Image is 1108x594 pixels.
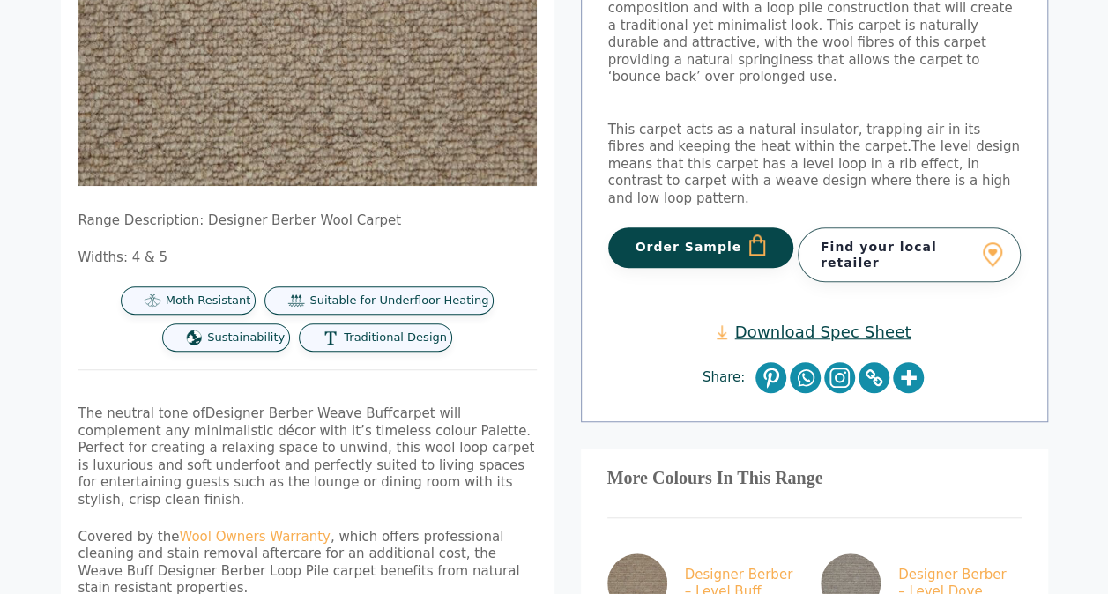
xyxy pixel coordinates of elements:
[893,362,924,393] a: More
[703,369,754,387] span: Share:
[78,249,537,267] p: Widths: 4 & 5
[607,475,1022,482] h3: More Colours In This Range
[798,227,1021,282] a: Find your local retailer
[179,529,330,545] a: Wool Owners Warranty
[717,322,911,342] a: Download Spec Sheet
[309,293,488,308] span: Suitable for Underfloor Heating
[608,227,794,268] button: Order Sample
[344,330,447,345] span: Traditional Design
[166,293,251,308] span: Moth Resistant
[755,362,786,393] a: Pinterest
[824,362,855,393] a: Instagram
[859,362,889,393] a: Copy Link
[608,138,1020,206] span: The level design means that this carpet has a level loop in a rib effect, in contrast to carpet w...
[207,330,285,345] span: Sustainability
[205,405,393,421] span: Designer Berber Weave Buff
[78,212,537,230] p: Range Description: Designer Berber Wool Carpet
[608,122,980,155] span: This carpet acts as a natural insulator, trapping air in its fibres and keeping the heat within t...
[790,362,821,393] a: Whatsapp
[78,405,537,509] p: The neutral tone of carpet will complement any minimalistic décor with it’s timeless colour Palet...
